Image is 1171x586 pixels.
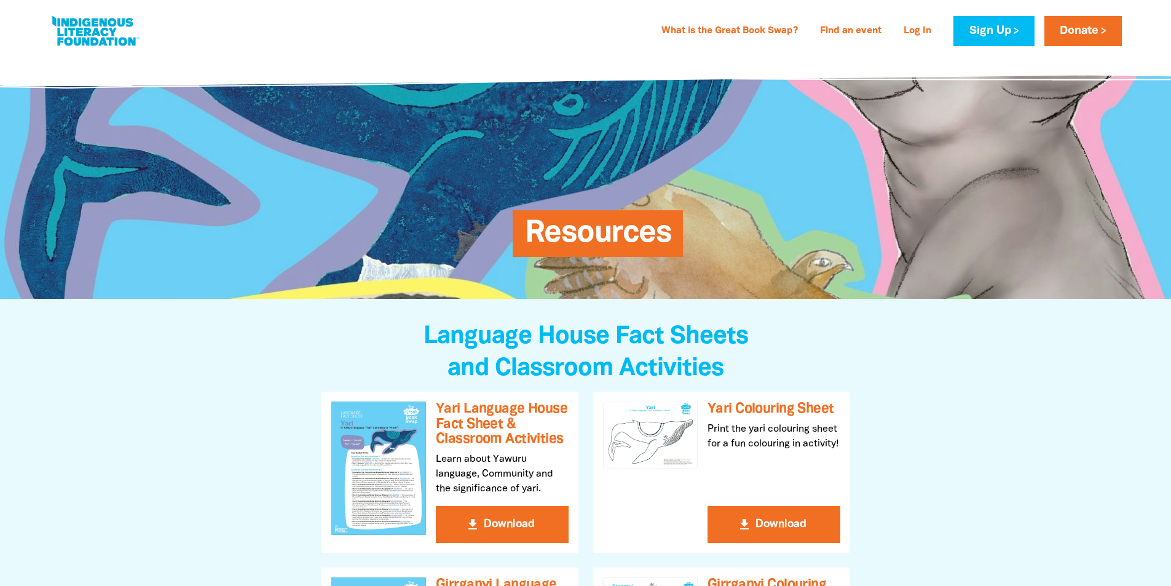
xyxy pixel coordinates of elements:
[708,506,840,543] button: get_app Download
[424,325,748,348] span: Language House Fact Sheets
[813,22,889,41] a: Find an event
[436,402,569,447] h3: Yari Language House Fact Sheet & Classroom Activities
[465,517,480,532] i: get_app
[737,517,752,532] i: get_app
[525,220,671,257] span: Resources
[331,402,426,535] img: Yari Language House Fact Sheet & Classroom Activities
[708,402,840,417] h3: Yari Colouring Sheet
[896,22,939,41] a: Log In
[1044,16,1122,46] a: Donate
[603,402,698,469] img: Yari Colouring Sheet
[953,16,1034,46] a: Sign Up
[436,506,569,543] button: get_app Download
[654,22,805,41] a: What is the Great Book Swap?
[448,357,723,380] span: and Classroom Activities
